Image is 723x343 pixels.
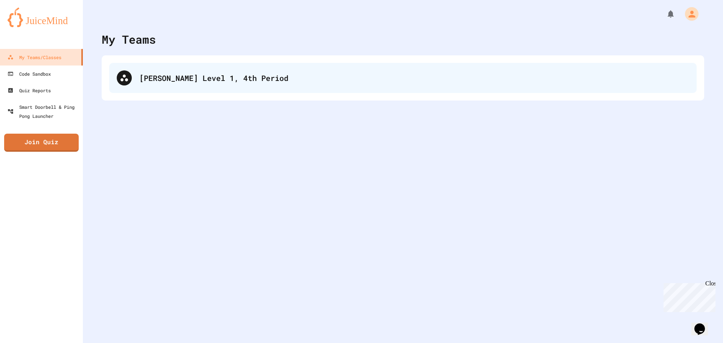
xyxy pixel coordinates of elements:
div: Chat with us now!Close [3,3,52,48]
div: [PERSON_NAME] Level 1, 4th Period [109,63,697,93]
div: Quiz Reports [8,86,51,95]
div: Smart Doorbell & Ping Pong Launcher [8,102,80,120]
iframe: chat widget [660,280,715,312]
div: Code Sandbox [8,69,51,78]
div: My Teams [102,31,156,48]
a: Join Quiz [4,134,79,152]
iframe: chat widget [691,313,715,335]
div: My Notifications [652,8,677,20]
div: [PERSON_NAME] Level 1, 4th Period [139,72,689,84]
div: My Account [677,5,700,23]
img: logo-orange.svg [8,8,75,27]
div: My Teams/Classes [8,53,61,62]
